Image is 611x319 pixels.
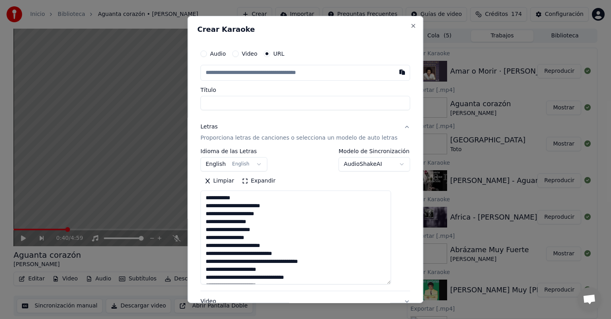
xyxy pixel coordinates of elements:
[200,175,238,187] button: Limpiar
[200,123,218,131] div: Letras
[200,134,397,142] p: Proporciona letras de canciones o selecciona un modelo de auto letras
[200,148,410,291] div: LetrasProporciona letras de canciones o selecciona un modelo de auto letras
[200,148,267,154] label: Idioma de las Letras
[210,51,226,56] label: Audio
[197,26,413,33] h2: Crear Karaoke
[200,298,362,317] div: Video
[273,51,284,56] label: URL
[200,117,410,148] button: LetrasProporciona letras de canciones o selecciona un modelo de auto letras
[242,51,257,56] label: Video
[238,175,280,187] button: Expandir
[339,148,411,154] label: Modelo de Sincronización
[200,87,410,93] label: Título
